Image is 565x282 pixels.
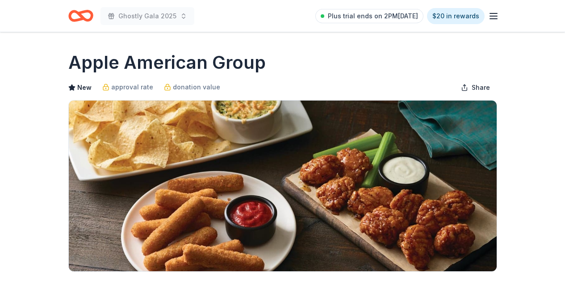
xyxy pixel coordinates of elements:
[102,82,153,93] a: approval rate
[164,82,220,93] a: donation value
[315,9,423,23] a: Plus trial ends on 2PM[DATE]
[328,11,418,21] span: Plus trial ends on 2PM[DATE]
[68,50,266,75] h1: Apple American Group
[118,11,176,21] span: Ghostly Gala 2025
[472,82,490,93] span: Share
[69,101,497,271] img: Image for Apple American Group
[427,8,485,24] a: $20 in rewards
[100,7,194,25] button: Ghostly Gala 2025
[77,82,92,93] span: New
[68,5,93,26] a: Home
[173,82,220,93] span: donation value
[111,82,153,93] span: approval rate
[454,79,497,97] button: Share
